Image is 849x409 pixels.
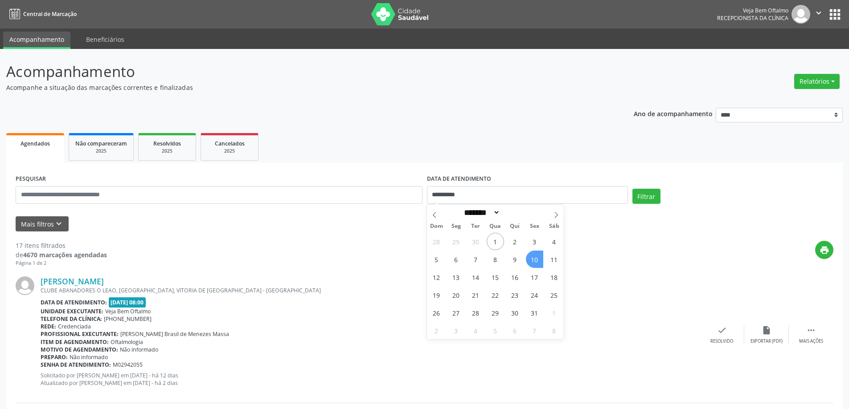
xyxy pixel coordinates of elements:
[447,268,465,286] span: Outubro 13, 2025
[80,32,131,47] a: Beneficiários
[6,7,77,21] a: Central de Marcação
[487,322,504,339] span: Novembro 5, 2025
[41,346,118,353] b: Motivo de agendamento:
[506,304,524,321] span: Outubro 30, 2025
[447,286,465,304] span: Outubro 20, 2025
[526,233,543,250] span: Outubro 3, 2025
[526,268,543,286] span: Outubro 17, 2025
[487,251,504,268] span: Outubro 8, 2025
[485,223,505,229] span: Qua
[109,297,146,308] span: [DATE] 08:00
[111,338,143,346] span: Oftalmologia
[467,233,484,250] span: Setembro 30, 2025
[428,304,445,321] span: Outubro 26, 2025
[145,148,189,154] div: 2025
[41,287,700,294] div: CLUBE ABANADORES O LEAO, [GEOGRAPHIC_DATA], VITORIA DE [GEOGRAPHIC_DATA] - [GEOGRAPHIC_DATA]
[75,148,127,154] div: 2025
[526,251,543,268] span: Outubro 10, 2025
[446,223,466,229] span: Seg
[41,323,56,330] b: Rede:
[23,10,77,18] span: Central de Marcação
[113,361,143,369] span: M02942055
[505,223,525,229] span: Qui
[525,223,544,229] span: Sex
[820,245,829,255] i: print
[814,8,824,18] i: 
[104,315,152,323] span: [PHONE_NUMBER]
[717,325,727,335] i: check
[16,216,69,232] button: Mais filtroskeyboard_arrow_down
[21,140,50,147] span: Agendados
[447,322,465,339] span: Novembro 3, 2025
[16,259,107,267] div: Página 1 de 2
[16,172,46,186] label: PESQUISAR
[428,233,445,250] span: Setembro 28, 2025
[58,323,91,330] span: Credenciada
[215,140,245,147] span: Cancelados
[41,338,109,346] b: Item de agendamento:
[16,250,107,259] div: de
[467,268,484,286] span: Outubro 14, 2025
[54,219,64,229] i: keyboard_arrow_down
[506,286,524,304] span: Outubro 23, 2025
[120,330,229,338] span: [PERSON_NAME] Brasil de Menezes Massa
[467,304,484,321] span: Outubro 28, 2025
[6,61,592,83] p: Acompanhamento
[41,372,700,387] p: Solicitado por [PERSON_NAME] em [DATE] - há 12 dias Atualizado por [PERSON_NAME] em [DATE] - há 2...
[41,353,68,361] b: Preparo:
[41,361,111,369] b: Senha de atendimento:
[428,251,445,268] span: Outubro 5, 2025
[526,322,543,339] span: Novembro 7, 2025
[634,108,713,119] p: Ano de acompanhamento
[526,286,543,304] span: Outubro 24, 2025
[467,286,484,304] span: Outubro 21, 2025
[466,223,485,229] span: Ter
[506,233,524,250] span: Outubro 2, 2025
[545,286,563,304] span: Outubro 25, 2025
[794,74,840,89] button: Relatórios
[544,223,564,229] span: Sáb
[467,322,484,339] span: Novembro 4, 2025
[806,325,816,335] i: 
[41,308,103,315] b: Unidade executante:
[792,5,810,24] img: img
[717,14,788,22] span: Recepcionista da clínica
[75,140,127,147] span: Não compareceram
[526,304,543,321] span: Outubro 31, 2025
[428,268,445,286] span: Outubro 12, 2025
[16,276,34,295] img: img
[487,233,504,250] span: Outubro 1, 2025
[762,325,771,335] i: insert_drive_file
[545,233,563,250] span: Outubro 4, 2025
[16,241,107,250] div: 17 itens filtrados
[545,268,563,286] span: Outubro 18, 2025
[427,172,491,186] label: DATA DE ATENDIMENTO
[487,268,504,286] span: Outubro 15, 2025
[461,208,500,217] select: Month
[428,286,445,304] span: Outubro 19, 2025
[799,338,823,344] div: Mais ações
[428,322,445,339] span: Novembro 2, 2025
[120,346,158,353] span: Não informado
[105,308,151,315] span: Veja Bem Oftalmo
[827,7,843,22] button: apps
[41,330,119,338] b: Profissional executante:
[751,338,783,344] div: Exportar (PDF)
[153,140,181,147] span: Resolvidos
[710,338,733,344] div: Resolvido
[41,315,102,323] b: Telefone da clínica:
[427,223,447,229] span: Dom
[506,322,524,339] span: Novembro 6, 2025
[447,233,465,250] span: Setembro 29, 2025
[207,148,252,154] div: 2025
[447,251,465,268] span: Outubro 6, 2025
[41,299,107,306] b: Data de atendimento:
[506,268,524,286] span: Outubro 16, 2025
[545,322,563,339] span: Novembro 8, 2025
[815,241,833,259] button: print
[487,286,504,304] span: Outubro 22, 2025
[506,251,524,268] span: Outubro 9, 2025
[6,83,592,92] p: Acompanhe a situação das marcações correntes e finalizadas
[545,251,563,268] span: Outubro 11, 2025
[3,32,70,49] a: Acompanhamento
